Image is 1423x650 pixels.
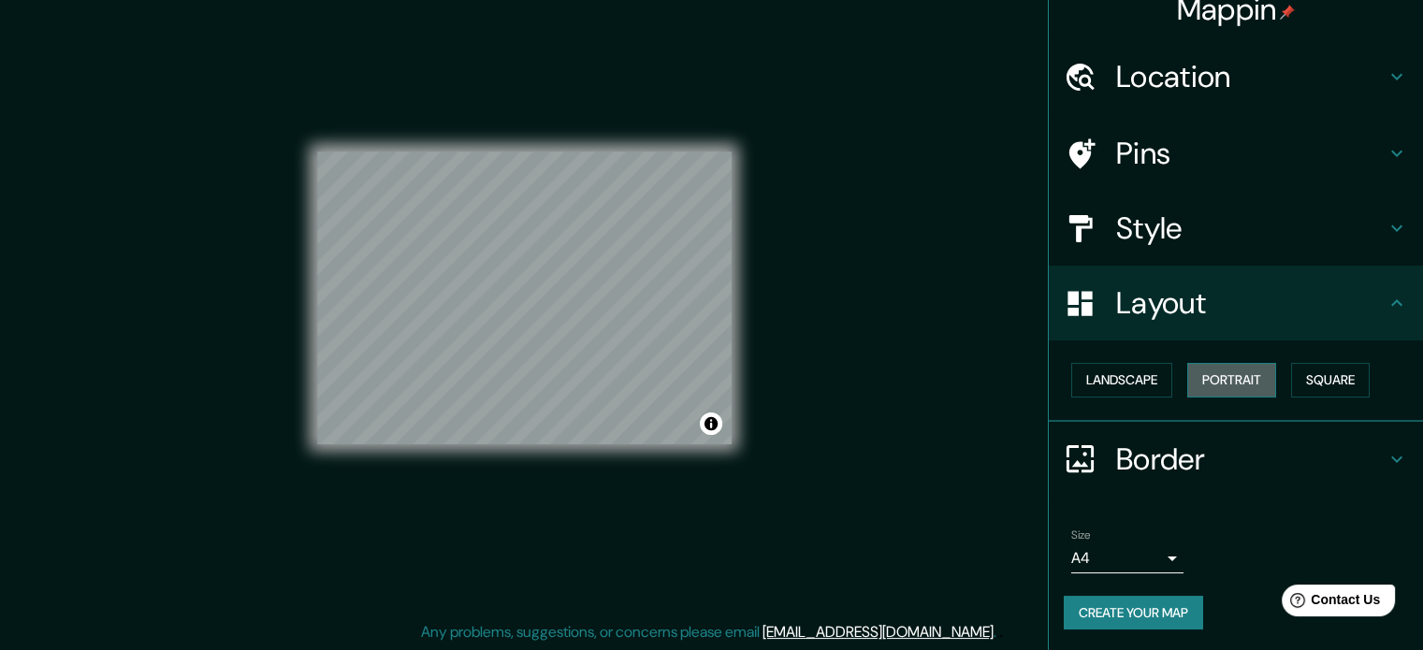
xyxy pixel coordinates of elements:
h4: Location [1116,58,1386,95]
h4: Pins [1116,135,1386,172]
button: Toggle attribution [700,412,722,435]
div: Location [1049,39,1423,114]
div: A4 [1071,543,1183,573]
iframe: Help widget launcher [1256,577,1402,629]
p: Any problems, suggestions, or concerns please email . [421,621,996,643]
a: [EMAIL_ADDRESS][DOMAIN_NAME] [762,622,994,642]
canvas: Map [317,152,732,444]
div: Layout [1049,266,1423,340]
h4: Border [1116,441,1386,478]
button: Portrait [1187,363,1276,397]
button: Landscape [1071,363,1172,397]
div: . [999,621,1003,643]
h4: Layout [1116,284,1386,322]
div: . [996,621,999,643]
h4: Style [1116,209,1386,247]
button: Create your map [1064,596,1203,630]
div: Style [1049,191,1423,266]
button: Square [1291,363,1370,397]
div: Pins [1049,116,1423,191]
img: pin-icon.png [1280,5,1295,20]
label: Size [1071,527,1091,542]
div: Border [1049,422,1423,497]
